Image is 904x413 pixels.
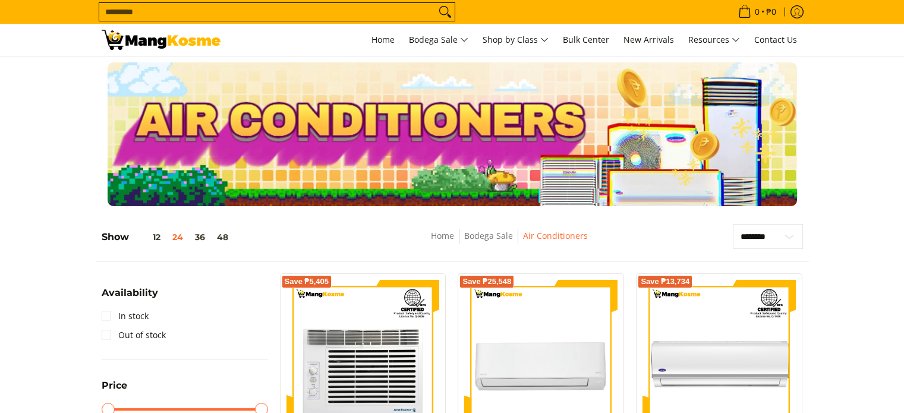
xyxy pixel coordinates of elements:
[464,230,513,241] a: Bodega Sale
[232,24,803,56] nav: Main Menu
[563,34,609,45] span: Bulk Center
[371,34,395,45] span: Home
[477,24,555,56] a: Shop by Class
[409,33,468,48] span: Bodega Sale
[735,5,780,18] span: •
[102,288,158,298] span: Availability
[618,24,680,56] a: New Arrivals
[344,229,674,256] nav: Breadcrumbs
[641,278,689,285] span: Save ₱13,734
[102,231,234,243] h5: Show
[102,307,149,326] a: In stock
[436,3,455,21] button: Search
[366,24,401,56] a: Home
[523,230,588,241] a: Air Conditioners
[166,232,189,242] button: 24
[431,230,454,241] a: Home
[102,30,221,50] img: Bodega Sale Aircon l Mang Kosme: Home Appliances Warehouse Sale
[764,8,778,16] span: ₱0
[753,8,761,16] span: 0
[748,24,803,56] a: Contact Us
[102,288,158,307] summary: Open
[211,232,234,242] button: 48
[403,24,474,56] a: Bodega Sale
[483,33,549,48] span: Shop by Class
[682,24,746,56] a: Resources
[102,326,166,345] a: Out of stock
[623,34,674,45] span: New Arrivals
[129,232,166,242] button: 12
[557,24,615,56] a: Bulk Center
[688,33,740,48] span: Resources
[462,278,511,285] span: Save ₱25,548
[285,278,329,285] span: Save ₱5,405
[189,232,211,242] button: 36
[754,34,797,45] span: Contact Us
[102,381,127,399] summary: Open
[102,381,127,390] span: Price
